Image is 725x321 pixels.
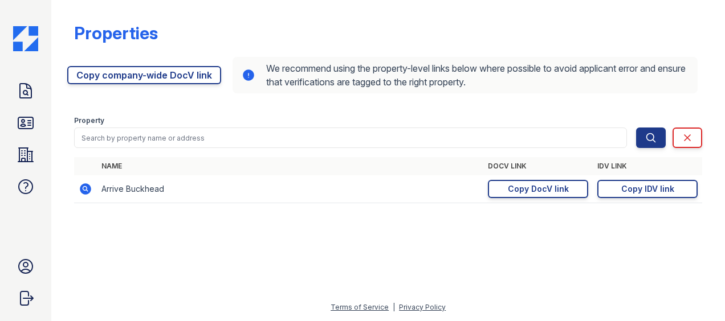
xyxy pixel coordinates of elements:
[508,183,569,195] div: Copy DocV link
[488,180,588,198] a: Copy DocV link
[597,180,698,198] a: Copy IDV link
[621,183,674,195] div: Copy IDV link
[97,175,483,203] td: Arrive Buckhead
[393,303,395,311] div: |
[399,303,446,311] a: Privacy Policy
[233,57,698,93] div: We recommend using the property-level links below where possible to avoid applicant error and ens...
[593,157,702,175] th: IDV Link
[331,303,389,311] a: Terms of Service
[74,116,104,125] label: Property
[13,26,38,51] img: CE_Icon_Blue-c292c112584629df590d857e76928e9f676e5b41ef8f769ba2f05ee15b207248.png
[67,66,221,84] a: Copy company-wide DocV link
[483,157,593,175] th: DocV Link
[74,23,158,43] div: Properties
[97,157,483,175] th: Name
[74,127,627,148] input: Search by property name or address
